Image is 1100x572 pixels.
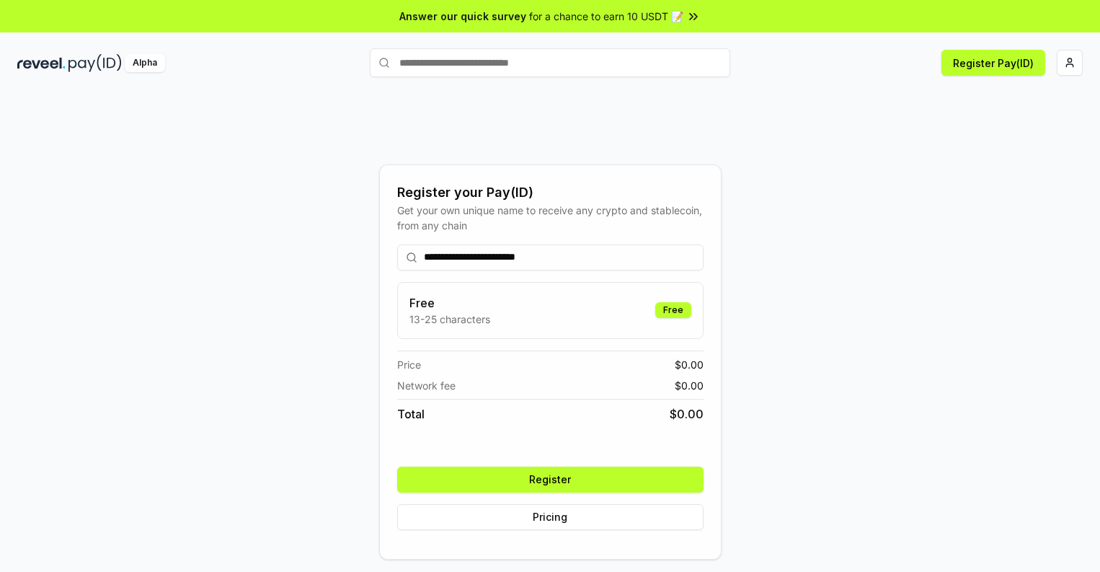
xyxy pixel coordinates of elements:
[397,182,704,203] div: Register your Pay(ID)
[397,203,704,233] div: Get your own unique name to receive any crypto and stablecoin, from any chain
[397,357,421,372] span: Price
[409,294,490,312] h3: Free
[670,405,704,423] span: $ 0.00
[397,504,704,530] button: Pricing
[529,9,683,24] span: for a chance to earn 10 USDT 📝
[655,302,691,318] div: Free
[675,378,704,393] span: $ 0.00
[399,9,526,24] span: Answer our quick survey
[397,467,704,493] button: Register
[397,405,425,423] span: Total
[941,50,1045,76] button: Register Pay(ID)
[409,312,490,327] p: 13-25 characters
[675,357,704,372] span: $ 0.00
[125,54,165,72] div: Alpha
[68,54,122,72] img: pay_id
[397,378,456,393] span: Network fee
[17,54,66,72] img: reveel_dark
